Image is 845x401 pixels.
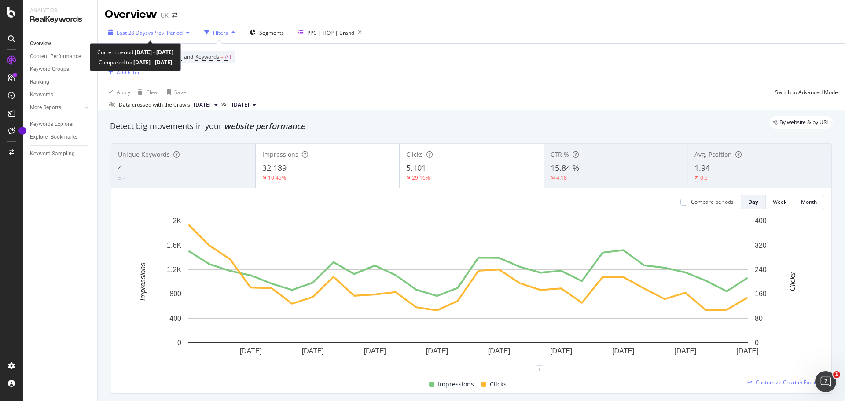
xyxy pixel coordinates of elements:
[833,371,840,378] span: 1
[190,99,221,110] button: [DATE]
[438,379,474,390] span: Impressions
[815,371,836,392] iframe: Intercom live chat
[30,149,75,158] div: Keyword Sampling
[117,69,140,76] div: Add Filter
[30,39,51,48] div: Overview
[536,365,543,372] div: 1
[295,26,365,40] button: PPC | HOP | Brand
[30,149,91,158] a: Keyword Sampling
[118,216,818,369] svg: A chart.
[220,53,224,60] span: =
[412,174,430,181] div: 29.16%
[748,198,758,206] div: Day
[146,88,159,96] div: Clear
[490,379,507,390] span: Clicks
[756,379,824,386] span: Customize Chart in Explorer
[30,7,90,15] div: Analytics
[105,67,140,77] button: Add Filter
[228,99,260,110] button: [DATE]
[163,85,186,99] button: Save
[30,52,81,61] div: Content Performance
[364,347,386,355] text: [DATE]
[134,85,159,99] button: Clear
[406,162,426,173] span: 5,101
[775,88,838,96] div: Switch to Advanced Mode
[99,57,172,67] div: Compared to:
[118,150,170,158] span: Unique Keywords
[755,266,767,273] text: 240
[169,315,181,322] text: 400
[221,100,228,108] span: vs
[694,150,732,158] span: Avg. Position
[488,347,510,355] text: [DATE]
[268,174,286,181] div: 10.45%
[700,174,708,181] div: 0.5
[201,26,239,40] button: Filters
[612,347,634,355] text: [DATE]
[766,195,794,209] button: Week
[736,347,758,355] text: [DATE]
[30,15,90,25] div: RealKeywords
[30,120,91,129] a: Keywords Explorer
[694,162,710,173] span: 1.94
[30,90,53,99] div: Keywords
[307,29,354,37] div: PPC | HOP | Brand
[769,116,833,129] div: legacy label
[551,150,569,158] span: CTR %
[674,347,696,355] text: [DATE]
[135,48,173,56] b: [DATE] - [DATE]
[167,241,181,249] text: 1.6K
[232,101,249,109] span: 2025 Sep. 13th
[246,26,287,40] button: Segments
[139,263,147,301] text: Impressions
[184,53,193,60] span: and
[551,162,579,173] span: 15.84 %
[119,101,190,109] div: Data crossed with the Crawls
[747,379,824,386] a: Customize Chart in Explorer
[755,290,767,298] text: 160
[167,266,181,273] text: 1.2K
[302,347,324,355] text: [DATE]
[773,198,786,206] div: Week
[172,12,177,18] div: arrow-right-arrow-left
[262,162,287,173] span: 32,189
[30,103,61,112] div: More Reports
[30,103,82,112] a: More Reports
[148,29,183,37] span: vs Prev. Period
[132,59,172,66] b: [DATE] - [DATE]
[105,85,130,99] button: Apply
[225,51,231,63] span: All
[117,29,148,37] span: Last 28 Days
[755,217,767,224] text: 400
[779,120,829,125] span: By website & by URL
[259,29,284,37] span: Segments
[691,198,734,206] div: Compare periods
[18,127,26,135] div: Tooltip anchor
[262,150,298,158] span: Impressions
[30,65,91,74] a: Keyword Groups
[30,39,91,48] a: Overview
[105,26,193,40] button: Last 28 DaysvsPrev. Period
[789,272,796,291] text: Clicks
[174,88,186,96] div: Save
[30,120,74,129] div: Keywords Explorer
[30,132,77,142] div: Explorer Bookmarks
[105,7,157,22] div: Overview
[239,347,261,355] text: [DATE]
[30,77,91,87] a: Ranking
[755,339,759,346] text: 0
[30,52,91,61] a: Content Performance
[406,150,423,158] span: Clicks
[741,195,766,209] button: Day
[173,217,181,224] text: 2K
[30,65,69,74] div: Keyword Groups
[755,241,767,249] text: 320
[426,347,448,355] text: [DATE]
[161,11,169,20] div: UK
[30,132,91,142] a: Explorer Bookmarks
[123,174,125,182] div: -
[169,290,181,298] text: 800
[755,315,763,322] text: 80
[556,174,567,181] div: 4.18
